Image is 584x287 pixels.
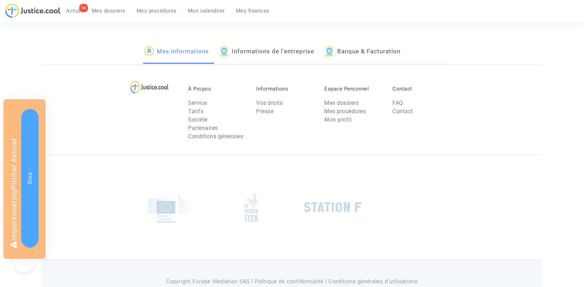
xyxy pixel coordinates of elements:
[188,116,208,123] a: Société
[144,46,154,56] img: icon-passager.svg
[392,100,403,106] a: FAQ
[324,108,366,115] a: Mes procédures
[66,8,81,14] span: Actus
[130,81,169,93] img: logo-lg.svg
[131,6,182,16] a: Mes procédures
[188,8,225,14] span: Mon calendrier
[21,109,39,248] button: Stop
[144,40,209,64] a: Mes informations
[256,86,314,92] p: Informations
[304,202,362,212] img: stationf.png
[134,277,451,286] p: Copyright Europe Mediation SAS l Politique de confidentialité l Conditions générales d’utilisa...
[325,46,334,56] img: icon-banque.svg
[3,99,46,259] div: Impersonating
[137,8,177,14] span: Mes procédures
[182,6,230,16] a: Mon calendrier
[188,125,218,131] a: Partenaires
[5,3,60,18] img: jc-logo.svg
[325,40,400,64] a: Banque & Facturation
[324,116,351,123] a: Mon profil
[188,86,246,92] p: À Propos
[324,100,359,106] a: Mes dossiers
[86,6,131,16] a: Mes dossiers
[230,6,275,16] a: Mes finances
[256,100,283,106] a: Vos droits
[392,108,413,115] a: Contact
[92,8,125,14] span: Mes dossiers
[14,252,35,273] iframe: Help Scout Beacon - Open
[188,108,203,115] a: Tarifs
[27,172,33,184] span: Stop
[219,40,314,64] a: Informations de l'entreprise
[219,46,229,56] img: icon-banque.svg
[148,192,191,223] img: europe_commision.png
[244,193,258,222] img: french_tech.png
[236,8,269,14] span: Mes finances
[79,4,88,12] div: 14
[392,86,450,92] p: Contact
[60,6,86,16] a: 14Actus
[324,86,382,92] p: Espace Personnel
[188,100,207,106] a: Service
[188,133,243,140] a: Conditions générales
[256,108,274,115] a: Presse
